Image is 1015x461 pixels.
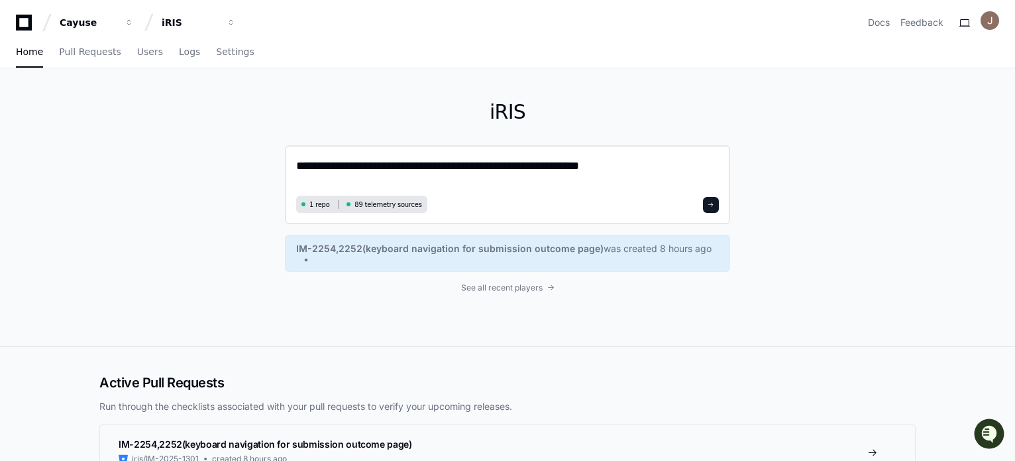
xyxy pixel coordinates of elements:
span: IM-2254,2252(keyboard navigation for submission outcome page) [296,242,604,255]
button: Cayuse [54,11,139,34]
a: Pull Requests [59,37,121,68]
span: See all recent players [461,283,543,293]
a: Settings [216,37,254,68]
div: iRIS [162,16,219,29]
a: Logs [179,37,200,68]
a: IM-2254,2252(keyboard navigation for submission outcome page)was created 8 hours ago [296,242,719,265]
h2: Active Pull Requests [99,373,916,392]
a: Docs [868,16,890,29]
a: Users [137,37,163,68]
span: Pylon [132,139,160,149]
div: We're available if you need us! [45,112,168,123]
div: Welcome [13,53,241,74]
iframe: Open customer support [973,417,1008,453]
h1: iRIS [285,100,730,124]
button: Feedback [900,16,943,29]
div: Cayuse [60,16,117,29]
span: 89 telemetry sources [354,200,421,210]
span: Logs [179,48,200,56]
img: 1756235613930-3d25f9e4-fa56-45dd-b3ad-e072dfbd1548 [13,99,37,123]
span: Home [16,48,43,56]
div: Start new chat [45,99,217,112]
span: was created 8 hours ago [604,242,712,255]
img: ACg8ocL0-VV38dUbyLUN_j_Ryupr2ywH6Bky3aOUOf03hrByMsB9Zg=s96-c [981,11,999,30]
p: Run through the checklists associated with your pull requests to verify your upcoming releases. [99,400,916,413]
a: Home [16,37,43,68]
span: 1 repo [309,200,330,210]
span: Pull Requests [59,48,121,56]
img: PlayerZero [13,13,40,40]
button: iRIS [156,11,241,34]
button: Start new chat [225,103,241,119]
span: IM-2254,2252(keyboard navigation for submission outcome page) [119,438,412,450]
span: Users [137,48,163,56]
a: See all recent players [285,283,730,293]
span: Settings [216,48,254,56]
a: Powered byPylon [93,139,160,149]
